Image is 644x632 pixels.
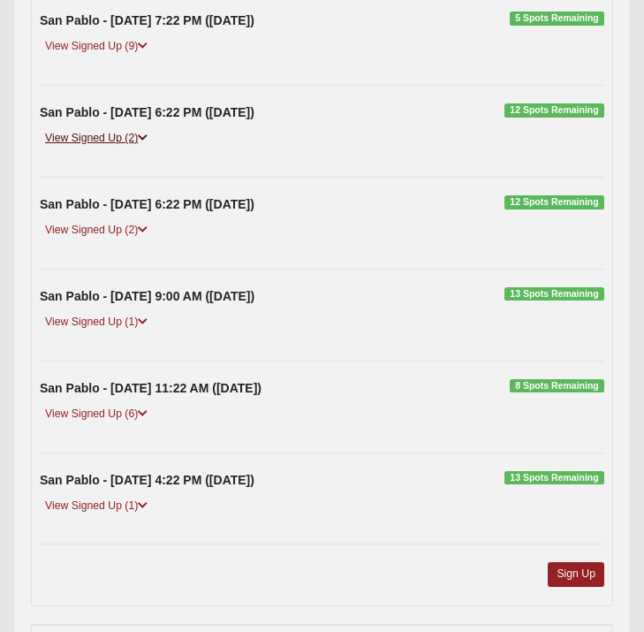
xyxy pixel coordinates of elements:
a: View Signed Up (2) [40,129,153,148]
span: 13 Spots Remaining [504,287,604,301]
strong: San Pablo - [DATE] 4:22 PM ([DATE]) [40,473,254,487]
strong: San Pablo - [DATE] 7:22 PM ([DATE]) [40,13,254,27]
a: View Signed Up (2) [40,221,153,240]
a: View Signed Up (1) [40,313,153,331]
a: View Signed Up (6) [40,405,153,423]
strong: San Pablo - [DATE] 11:22 AM ([DATE]) [40,381,261,395]
strong: San Pablo - [DATE] 9:00 AM ([DATE]) [40,289,254,303]
a: View Signed Up (1) [40,497,153,515]
span: 8 Spots Remaining [510,379,604,393]
strong: San Pablo - [DATE] 6:22 PM ([DATE]) [40,197,254,211]
a: View Signed Up (9) [40,37,153,56]
span: 12 Spots Remaining [504,103,604,118]
span: 5 Spots Remaining [510,11,604,26]
span: 13 Spots Remaining [504,471,604,485]
strong: San Pablo - [DATE] 6:22 PM ([DATE]) [40,105,254,119]
a: Sign Up [548,562,604,586]
span: 12 Spots Remaining [504,195,604,209]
